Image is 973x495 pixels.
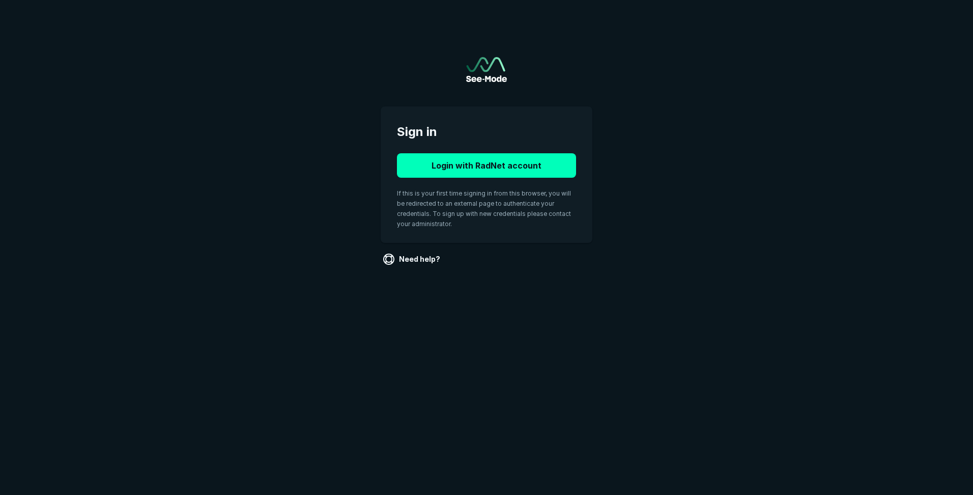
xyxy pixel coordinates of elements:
[397,189,571,228] span: If this is your first time signing in from this browser, you will be redirected to an external pa...
[397,123,576,141] span: Sign in
[397,153,576,178] button: Login with RadNet account
[381,251,444,267] a: Need help?
[466,57,507,82] a: Go to sign in
[466,57,507,82] img: See-Mode Logo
